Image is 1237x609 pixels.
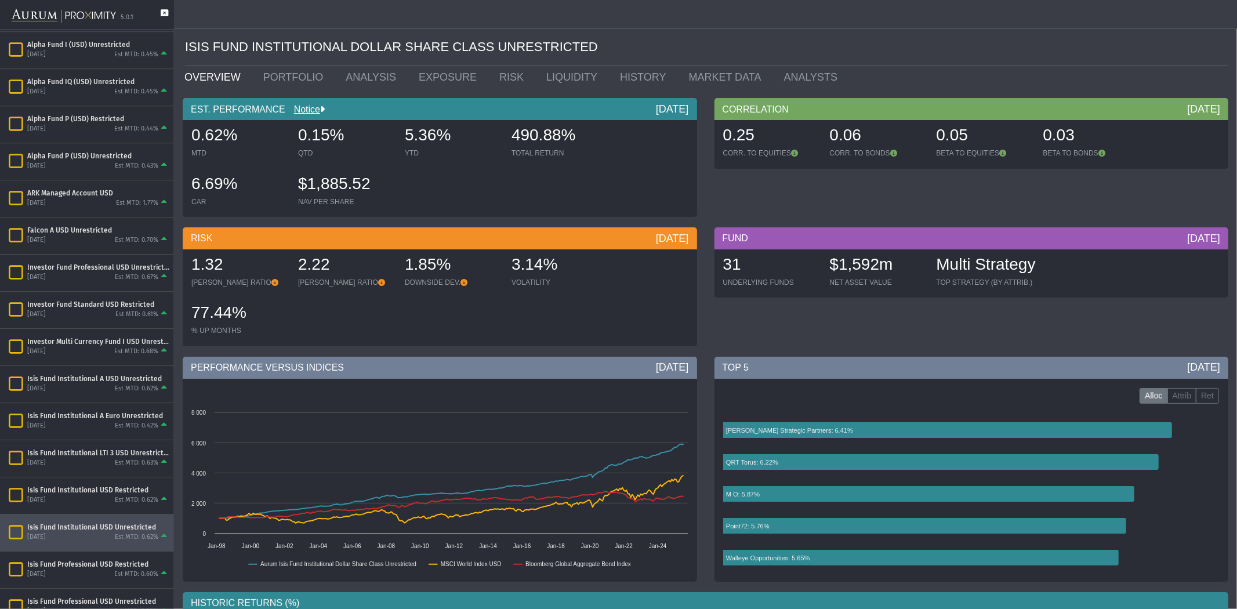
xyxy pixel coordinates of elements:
div: Notice [285,103,325,116]
div: TOTAL RETURN [512,148,607,158]
text: Point72: 5.76% [726,523,770,530]
div: NAV PER SHARE [298,197,393,206]
div: Est MTD: 0.44% [114,125,158,133]
div: Est MTD: 0.62% [115,496,158,505]
div: Isis Fund Professional USD Unrestricted [27,597,169,606]
text: Jan-04 [310,543,328,549]
div: [DATE] [1187,102,1220,116]
div: Est MTD: 0.68% [114,347,158,356]
div: Est MTD: 1.77% [116,199,158,208]
div: Est MTD: 0.45% [114,88,158,96]
div: YTD [405,148,500,158]
a: OVERVIEW [176,66,255,89]
div: 3.14% [512,253,607,278]
text: Walleye Opportunities: 5.65% [726,554,810,561]
div: Est MTD: 0.43% [115,162,158,171]
text: 2 000 [191,501,206,507]
a: ANALYSIS [337,66,410,89]
text: [PERSON_NAME] Strategic Partners: 6.41% [726,427,853,434]
span: 0.15% [298,126,344,144]
div: BETA TO BONDS [1043,148,1138,158]
div: [PERSON_NAME] RATIO [191,278,286,287]
text: M O: 5.87% [726,491,760,498]
a: RISK [491,66,538,89]
div: [DATE] [27,273,46,282]
div: [DATE] [27,236,46,245]
div: Est MTD: 0.67% [115,273,158,282]
div: [DATE] [27,162,46,171]
div: [DATE] [27,496,46,505]
div: [DATE] [27,459,46,467]
span: 0.25 [723,126,755,144]
div: [DATE] [656,102,689,116]
text: Jan-00 [241,543,259,549]
div: [DATE] [27,533,46,542]
span: 0.62% [191,126,237,144]
text: Jan-14 [479,543,497,549]
div: Alpha Fund IQ (USD) Unrestricted [27,77,169,86]
a: LIQUIDITY [538,66,611,89]
label: Alloc [1140,388,1167,404]
text: 0 [202,531,206,537]
div: [DATE] [27,422,46,430]
div: [DATE] [27,347,46,356]
div: Est MTD: 0.62% [115,385,158,393]
label: Ret [1196,388,1219,404]
div: [DATE] [27,50,46,59]
div: 0.03 [1043,124,1138,148]
div: 5.0.1 [121,13,133,22]
div: ARK Managed Account USD [27,188,169,198]
div: UNDERLYING FUNDS [723,278,818,287]
text: QRT Torus: 6.22% [726,459,778,466]
div: [DATE] [1187,360,1220,374]
div: [DATE] [27,570,46,579]
div: 77.44% [191,302,286,326]
a: ANALYSTS [775,66,852,89]
div: [DATE] [27,385,46,393]
text: Jan-02 [275,543,293,549]
div: Isis Fund Institutional A USD Unrestricted [27,374,169,383]
div: 6.69% [191,173,286,197]
div: Est MTD: 0.42% [115,422,158,430]
text: Jan-16 [513,543,531,549]
div: ISIS FUND INSTITUTIONAL DOLLAR SHARE CLASS UNRESTRICTED [185,29,1228,66]
a: PORTFOLIO [255,66,338,89]
text: Jan-20 [581,543,599,549]
text: MSCI World Index USD [441,561,502,567]
div: Est MTD: 0.60% [114,570,158,579]
div: [DATE] [1187,231,1220,245]
text: Jan-08 [378,543,396,549]
div: 2.22 [298,253,393,278]
div: CORR. TO EQUITIES [723,148,818,158]
text: Jan-06 [343,543,361,549]
text: Jan-10 [411,543,429,549]
div: % UP MONTHS [191,326,286,335]
div: RISK [183,227,697,249]
text: Jan-18 [547,543,565,549]
div: PERFORMANCE VERSUS INDICES [183,357,697,379]
div: [DATE] [656,360,689,374]
text: Jan-22 [615,543,633,549]
div: Multi Strategy [937,253,1036,278]
div: Est MTD: 0.61% [115,310,158,319]
div: 1.85% [405,253,500,278]
div: 1.32 [191,253,286,278]
div: [PERSON_NAME] RATIO [298,278,393,287]
div: [DATE] [27,88,46,96]
a: Notice [285,104,320,114]
div: Est MTD: 0.62% [115,533,158,542]
div: TOP STRATEGY (BY ATTRIB.) [937,278,1036,287]
div: 5.36% [405,124,500,148]
div: CORR. TO BONDS [830,148,925,158]
div: [DATE] [27,125,46,133]
div: Investor Fund Professional USD Unrestricted [27,263,169,272]
div: Alpha Fund P (USD) Restricted [27,114,169,124]
div: 490.88% [512,124,607,148]
a: EXPOSURE [410,66,491,89]
div: 0.06 [830,124,925,148]
a: HISTORY [611,66,680,89]
label: Attrib [1167,388,1197,404]
div: Isis Fund Institutional LTI 3 USD Unrestricted [27,448,169,458]
div: Isis Fund Institutional USD Unrestricted [27,523,169,532]
div: Investor Multi Currency Fund I USD Unrestricted [27,337,169,346]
